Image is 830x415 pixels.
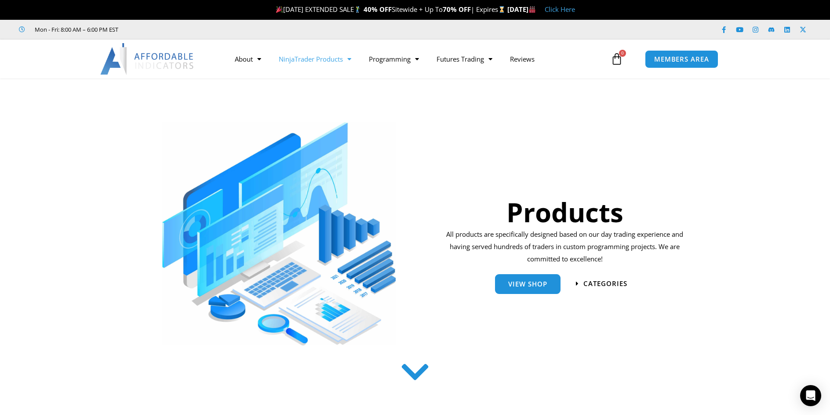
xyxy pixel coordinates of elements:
[33,24,118,35] span: Mon - Fri: 8:00 AM – 6:00 PM EST
[597,46,636,72] a: 0
[508,281,547,287] span: View Shop
[654,56,709,62] span: MEMBERS AREA
[507,5,536,14] strong: [DATE]
[100,43,195,75] img: LogoAI | Affordable Indicators – NinjaTrader
[226,49,270,69] a: About
[499,6,505,13] img: ⌛
[619,50,626,57] span: 0
[276,6,283,13] img: 🎉
[443,194,686,231] h1: Products
[364,5,392,14] strong: 40% OFF
[443,5,471,14] strong: 70% OFF
[495,274,561,294] a: View Shop
[226,49,608,69] nav: Menu
[274,5,507,14] span: [DATE] EXTENDED SALE Sitewide + Up To | Expires
[428,49,501,69] a: Futures Trading
[583,280,627,287] span: categories
[576,280,627,287] a: categories
[645,50,718,68] a: MEMBERS AREA
[529,6,535,13] img: 🏭
[162,122,396,345] img: ProductsSection scaled | Affordable Indicators – NinjaTrader
[800,385,821,406] div: Open Intercom Messenger
[360,49,428,69] a: Programming
[443,228,686,265] p: All products are specifically designed based on our day trading experience and having served hund...
[545,5,575,14] a: Click Here
[501,49,543,69] a: Reviews
[131,25,262,34] iframe: Customer reviews powered by Trustpilot
[270,49,360,69] a: NinjaTrader Products
[354,6,361,13] img: 🏌️‍♂️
